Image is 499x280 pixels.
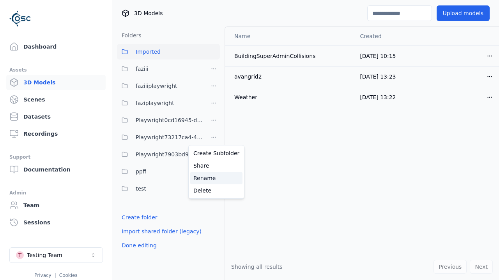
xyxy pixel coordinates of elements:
[190,159,242,172] a: Share
[190,184,242,197] a: Delete
[190,147,242,159] a: Create Subfolder
[190,172,242,184] a: Rename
